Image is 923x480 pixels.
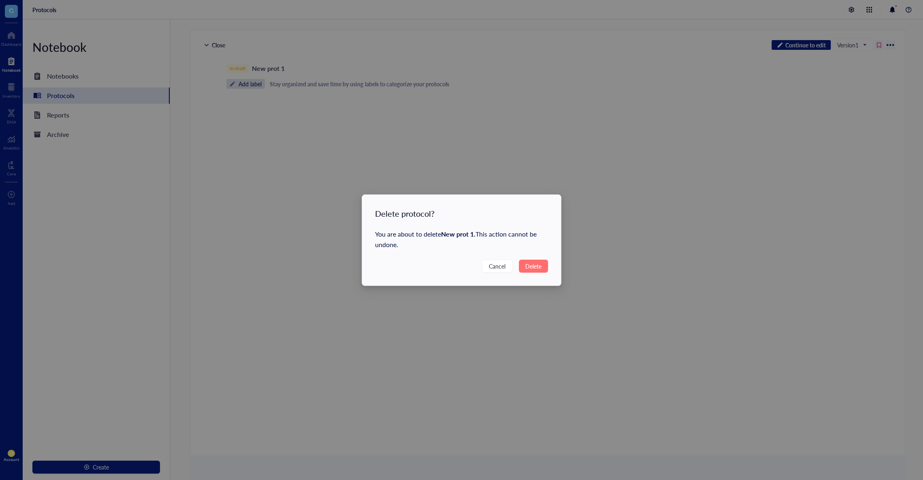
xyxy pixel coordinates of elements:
div: Delete protocol? [375,208,548,219]
div: You are about to delete This action cannot be undone. [375,229,548,250]
span: Delete [525,262,541,271]
strong: New prot 1 . [441,229,475,239]
button: Delete [519,260,548,273]
span: Cancel [489,262,505,271]
button: Cancel [482,260,512,273]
